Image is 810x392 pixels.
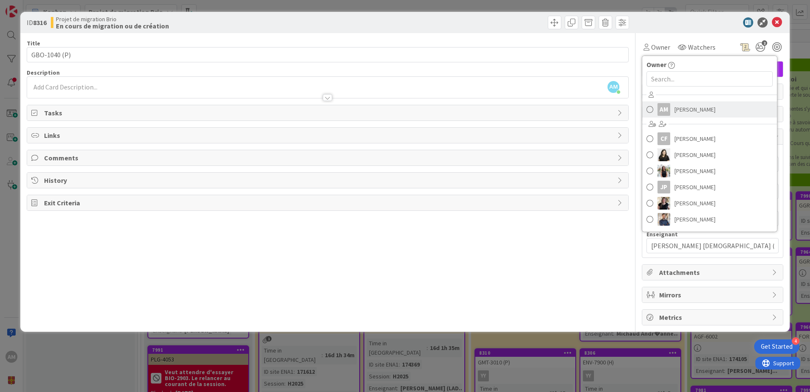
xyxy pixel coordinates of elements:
span: Metrics [659,312,768,322]
div: 4 [792,337,799,345]
span: Projet de migration Brio [56,16,169,22]
input: type card name here... [27,47,629,62]
span: ID [27,17,47,28]
span: AM [607,81,619,93]
a: MW[PERSON_NAME] [642,211,777,227]
b: En cours de migration ou de création [56,22,169,29]
a: GC[PERSON_NAME] [642,163,777,179]
span: Description [27,69,60,76]
a: CF[PERSON_NAME] [642,131,777,147]
img: MB [657,197,670,210]
label: Enseignant [646,230,678,238]
span: [PERSON_NAME] [674,213,716,226]
span: Support [18,1,39,11]
input: Search... [646,71,773,87]
a: MB[PERSON_NAME] [642,195,777,211]
a: GB[PERSON_NAME] [642,147,777,163]
label: Title [27,39,40,47]
span: [PERSON_NAME] [674,148,716,161]
div: AM [657,103,670,116]
a: AM[PERSON_NAME] [642,101,777,118]
span: [PERSON_NAME] [674,197,716,210]
div: Open Get Started checklist, remaining modules: 4 [754,339,799,354]
span: [PERSON_NAME] [674,165,716,177]
span: Owner [646,59,666,70]
span: [PERSON_NAME] [674,132,716,145]
span: Comments [44,153,613,163]
span: [PERSON_NAME] [674,103,716,116]
span: Attachments [659,267,768,277]
span: [PERSON_NAME] [674,181,716,193]
span: Mirrors [659,290,768,300]
a: JP[PERSON_NAME] [642,179,777,195]
div: CF [657,132,670,145]
span: Owner [651,42,670,52]
div: JP [657,181,670,193]
span: Links [44,130,613,140]
span: Exit Criteria [44,198,613,208]
img: MW [657,213,670,226]
span: Tasks [44,108,613,118]
span: Watchers [688,42,716,52]
b: 8316 [33,18,47,27]
div: Get Started [761,342,793,351]
a: SP[PERSON_NAME] [642,227,777,244]
span: History [44,175,613,185]
img: GB [657,148,670,161]
span: 2 [762,40,767,46]
img: GC [657,165,670,177]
